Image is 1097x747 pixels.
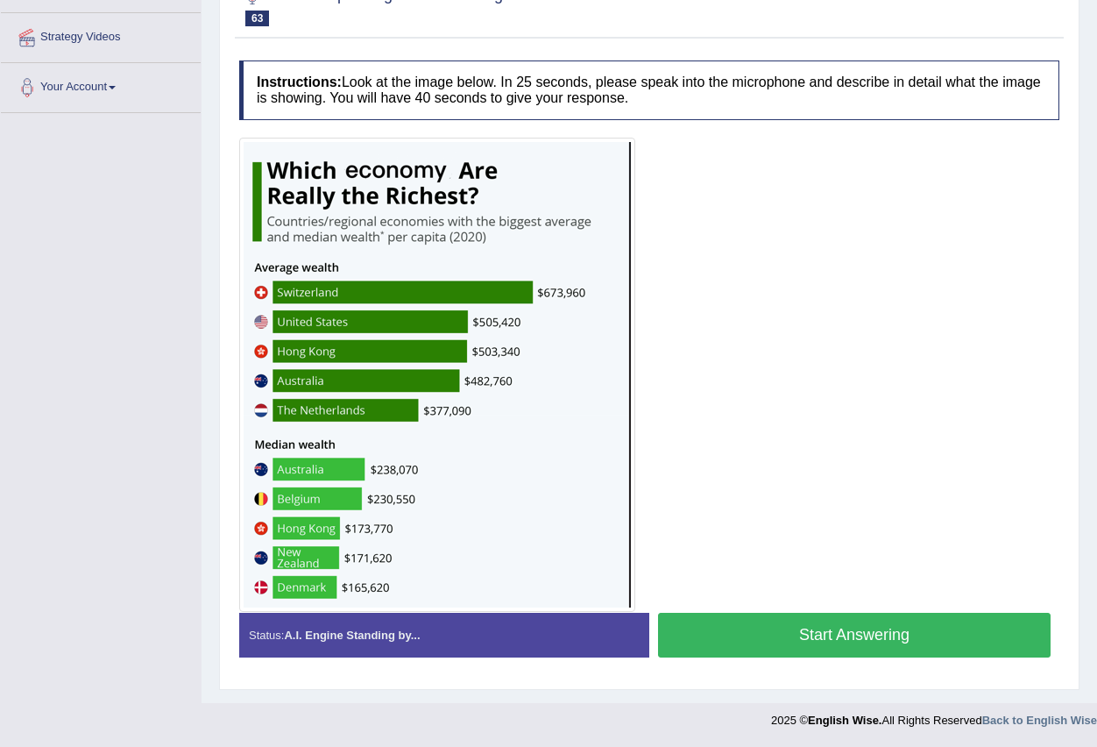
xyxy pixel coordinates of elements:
b: Instructions: [257,75,342,89]
span: 63 [245,11,269,26]
button: Start Answering [658,613,1051,658]
h4: Look at the image below. In 25 seconds, please speak into the microphone and describe in detail w... [239,60,1059,119]
div: Status: [239,613,649,658]
a: Strategy Videos [1,13,201,57]
strong: A.I. Engine Standing by... [284,629,420,642]
div: 2025 © All Rights Reserved [771,703,1097,729]
strong: English Wise. [808,714,881,727]
a: Back to English Wise [982,714,1097,727]
a: Your Account [1,63,201,107]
